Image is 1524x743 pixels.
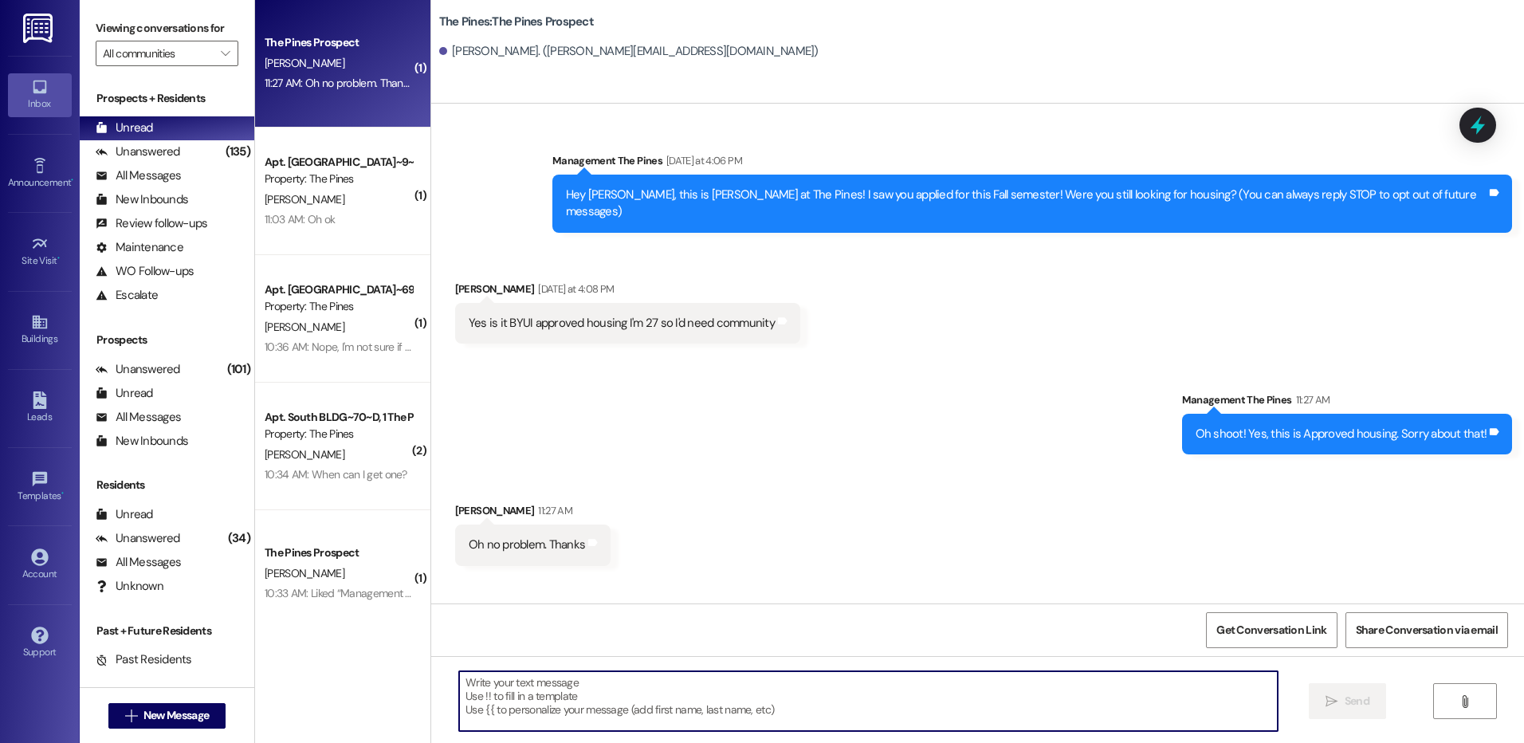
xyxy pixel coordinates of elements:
div: 11:27 AM [534,502,572,519]
div: [DATE] at 4:08 PM [534,281,614,297]
b: The Pines: The Pines Prospect [439,14,594,30]
div: (135) [222,140,254,164]
div: [PERSON_NAME] [455,502,611,525]
a: Buildings [8,309,72,352]
span: • [57,253,60,264]
a: Templates • [8,466,72,509]
div: Oh no problem. Thanks [469,537,585,553]
button: Share Conversation via email [1345,612,1508,648]
div: Management The Pines [1182,391,1513,414]
div: Property: The Pines [265,171,412,187]
span: • [71,175,73,186]
div: WO Follow-ups [96,263,194,280]
div: 11:27 AM: Oh no problem. Thanks [265,76,413,90]
a: Site Visit • [8,230,72,273]
span: Share Conversation via email [1356,622,1498,639]
button: Send [1309,683,1386,719]
span: [PERSON_NAME] [265,56,344,70]
div: Escalate [96,287,158,304]
div: Maintenance [96,239,183,256]
div: 10:33 AM: Liked “Management The Pines (The Pines): If you are referring to apartment clean checks... [265,586,891,600]
span: • [61,488,64,499]
div: All Messages [96,554,181,571]
div: 11:03 AM: Oh ok [265,212,336,226]
div: Unanswered [96,361,180,378]
div: Residents [80,477,254,493]
div: Unread [96,385,153,402]
i:  [1326,695,1337,708]
i:  [221,47,230,60]
button: Get Conversation Link [1206,612,1337,648]
span: [PERSON_NAME] [265,566,344,580]
span: Send [1345,693,1369,710]
div: (101) [223,357,254,382]
div: Property: The Pines [265,298,412,315]
div: The Pines Prospect [265,34,412,51]
span: Get Conversation Link [1216,622,1326,639]
a: Support [8,622,72,665]
i:  [1459,695,1471,708]
a: Inbox [8,73,72,116]
div: Past + Future Residents [80,623,254,639]
input: All communities [103,41,213,66]
span: [PERSON_NAME] [265,320,344,334]
div: Future Residents [96,675,203,692]
span: [PERSON_NAME] [265,192,344,206]
div: New Inbounds [96,191,188,208]
div: Prospects + Residents [80,90,254,107]
div: Management The Pines [552,152,1512,175]
div: Unread [96,120,153,136]
div: 10:34 AM: When can I get one? [265,467,407,482]
div: [PERSON_NAME]. ([PERSON_NAME][EMAIL_ADDRESS][DOMAIN_NAME]) [439,43,819,60]
div: Hey [PERSON_NAME], this is [PERSON_NAME] at The Pines! I saw you applied for this Fall semester! ... [566,187,1487,221]
a: Leads [8,387,72,430]
div: Past Residents [96,651,192,668]
div: Unknown [96,578,163,595]
div: Apt. South BLDG~70~D, 1 The Pines (Men's) South [265,409,412,426]
i:  [125,710,137,722]
span: New Message [143,707,209,724]
div: The Pines Prospect [265,544,412,561]
div: Prospects [80,332,254,348]
div: Review follow-ups [96,215,207,232]
div: [DATE] at 4:06 PM [662,152,742,169]
div: Apt. [GEOGRAPHIC_DATA]~9~D, 1 The Pines (Women's) North [265,154,412,171]
div: Unanswered [96,143,180,160]
div: [PERSON_NAME] [455,281,800,303]
div: 10:36 AM: Nope, I'm not sure if someone here from the summer session lost it but it's been missing [265,340,713,354]
div: All Messages [96,409,181,426]
span: [PERSON_NAME] [265,447,344,462]
div: Property: The Pines [265,426,412,442]
div: New Inbounds [96,433,188,450]
div: Unanswered [96,530,180,547]
div: Apt. [GEOGRAPHIC_DATA]~69~D, 1 The Pines (Men's) South [265,281,412,298]
div: Oh shoot! Yes, this is Approved housing. Sorry about that! [1196,426,1487,442]
img: ResiDesk Logo [23,14,56,43]
div: Yes is it BYUI approved housing I'm 27 so I'd need community [469,315,775,332]
div: (34) [224,526,254,551]
div: 11:27 AM [1292,391,1330,408]
div: All Messages [96,167,181,184]
button: New Message [108,703,226,729]
label: Viewing conversations for [96,16,238,41]
div: Unread [96,506,153,523]
a: Account [8,544,72,587]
